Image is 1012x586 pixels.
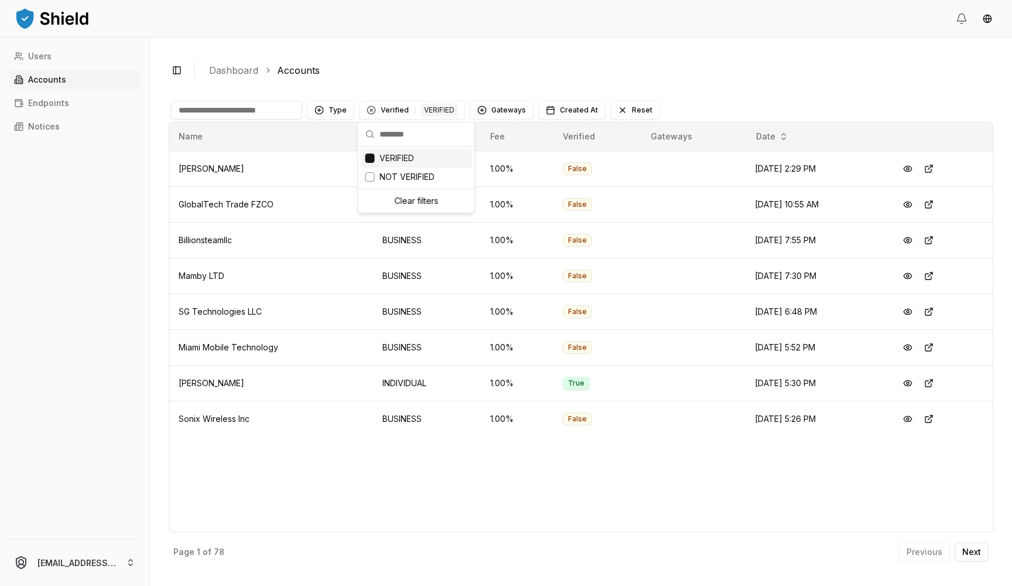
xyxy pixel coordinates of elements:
p: Next [962,548,981,556]
p: Notices [28,122,60,131]
a: Endpoints [9,94,140,113]
p: of [203,548,211,556]
td: BUSINESS [373,294,481,329]
div: Suggestions [358,146,474,213]
a: Dashboard [209,63,258,77]
a: Users [9,47,140,66]
th: Name [169,122,373,151]
span: GlobalTech Trade FZCO [179,199,273,209]
td: BUSINESS [373,329,481,365]
span: 1.00 % [490,163,514,173]
p: Endpoints [28,99,69,107]
span: SG Technologies LLC [179,306,262,316]
span: 1.00 % [490,271,514,281]
p: 1 [197,548,200,556]
td: BUSINESS [373,258,481,294]
button: Reset filters [610,101,660,120]
button: Clear Verified filterVerifiedVERIFIED [359,101,465,120]
span: 1.00 % [490,414,514,424]
p: 78 [214,548,224,556]
a: Accounts [9,70,140,89]
td: BUSINESS [373,222,481,258]
div: VERIFIED [421,104,457,117]
span: [PERSON_NAME] [179,163,244,173]
p: Accounts [28,76,66,84]
button: Gateways [470,101,534,120]
p: Page [173,548,194,556]
span: Sonix Wireless Inc [179,414,249,424]
span: [DATE] 7:30 PM [755,271,816,281]
span: Mamby LTD [179,271,224,281]
button: Type [307,101,354,120]
span: [PERSON_NAME] [179,378,244,388]
span: [DATE] 5:52 PM [755,342,815,352]
span: Miami Mobile Technology [179,342,278,352]
th: Verified [553,122,641,151]
th: Gateways [641,122,745,151]
span: [DATE] 5:26 PM [755,414,816,424]
span: [DATE] 2:29 PM [755,163,816,173]
span: 1.00 % [490,199,514,209]
p: [EMAIL_ADDRESS][DOMAIN_NAME] [37,557,117,569]
th: Fee [481,122,553,151]
span: [DATE] 5:30 PM [755,378,816,388]
span: [DATE] 7:55 PM [755,235,816,245]
button: [EMAIL_ADDRESS][DOMAIN_NAME] [5,544,145,581]
span: NOT VERIFIED [379,171,435,183]
nav: breadcrumb [209,63,984,77]
span: Billionsteamllc [179,235,232,245]
a: Accounts [277,63,320,77]
div: Clear Verified filter [367,105,376,115]
a: Notices [9,117,140,136]
span: [DATE] 10:55 AM [755,199,819,209]
button: Next [955,543,989,561]
button: Created At [538,101,606,120]
p: Users [28,52,52,60]
div: Clear filters [361,192,472,210]
span: Created At [560,105,598,115]
span: [DATE] 6:48 PM [755,306,817,316]
span: 1.00 % [490,378,514,388]
td: INDIVIDUAL [373,365,481,401]
span: VERIFIED [379,152,414,164]
span: 1.00 % [490,306,514,316]
button: Date [751,127,793,146]
td: BUSINESS [373,401,481,437]
span: 1.00 % [490,342,514,352]
img: ShieldPay Logo [14,6,90,30]
span: 1.00 % [490,235,514,245]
